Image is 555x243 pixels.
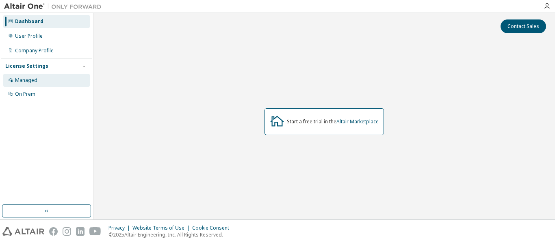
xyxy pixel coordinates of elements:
[63,227,71,236] img: instagram.svg
[4,2,106,11] img: Altair One
[132,225,192,231] div: Website Terms of Use
[15,33,43,39] div: User Profile
[501,19,546,33] button: Contact Sales
[108,231,234,238] p: © 2025 Altair Engineering, Inc. All Rights Reserved.
[5,63,48,69] div: License Settings
[15,18,43,25] div: Dashboard
[15,91,35,97] div: On Prem
[15,47,54,54] div: Company Profile
[2,227,44,236] img: altair_logo.svg
[108,225,132,231] div: Privacy
[15,77,37,84] div: Managed
[287,118,379,125] div: Start a free trial in the
[89,227,101,236] img: youtube.svg
[192,225,234,231] div: Cookie Consent
[49,227,58,236] img: facebook.svg
[76,227,85,236] img: linkedin.svg
[336,118,379,125] a: Altair Marketplace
